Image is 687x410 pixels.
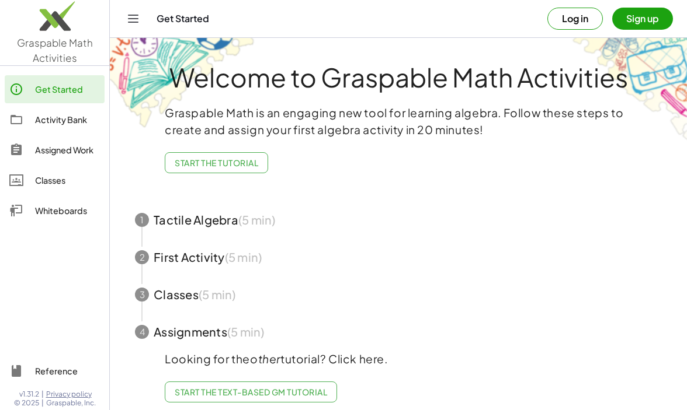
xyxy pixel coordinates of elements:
button: Log in [547,8,603,30]
div: Reference [35,364,100,378]
button: Sign up [612,8,673,30]
div: 3 [135,288,149,302]
span: © 2025 [14,398,39,408]
span: v1.31.2 [19,390,39,399]
span: | [41,390,44,399]
a: Assigned Work [5,136,105,164]
div: 1 [135,213,149,227]
button: 3Classes(5 min) [121,276,676,313]
a: Reference [5,357,105,385]
a: Classes [5,166,105,194]
span: Start the Text-based GM Tutorial [175,387,327,397]
span: Start the Tutorial [175,157,258,168]
span: Graspable, Inc. [46,398,96,408]
button: 2First Activity(5 min) [121,239,676,276]
div: 4 [135,325,149,339]
p: Graspable Math is an engaging new tool for learning algebra. Follow these steps to create and ass... [165,104,632,138]
span: | [41,398,44,408]
a: Start the Text-based GM Tutorial [165,381,337,402]
a: Get Started [5,75,105,103]
h1: Welcome to Graspable Math Activities [117,64,680,90]
div: Classes [35,173,100,187]
div: Whiteboards [35,204,100,218]
em: other [250,352,280,366]
span: Graspable Math Activities [17,36,93,64]
button: Start the Tutorial [165,152,268,173]
a: Privacy policy [46,390,96,399]
a: Activity Bank [5,106,105,134]
div: Activity Bank [35,113,100,127]
button: Toggle navigation [124,9,143,28]
div: Assigned Work [35,143,100,157]
p: Looking for the tutorial? Click here. [165,351,632,367]
button: 1Tactile Algebra(5 min) [121,201,676,239]
button: 4Assignments(5 min) [121,313,676,351]
div: Get Started [35,82,100,96]
div: 2 [135,250,149,264]
a: Whiteboards [5,197,105,225]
